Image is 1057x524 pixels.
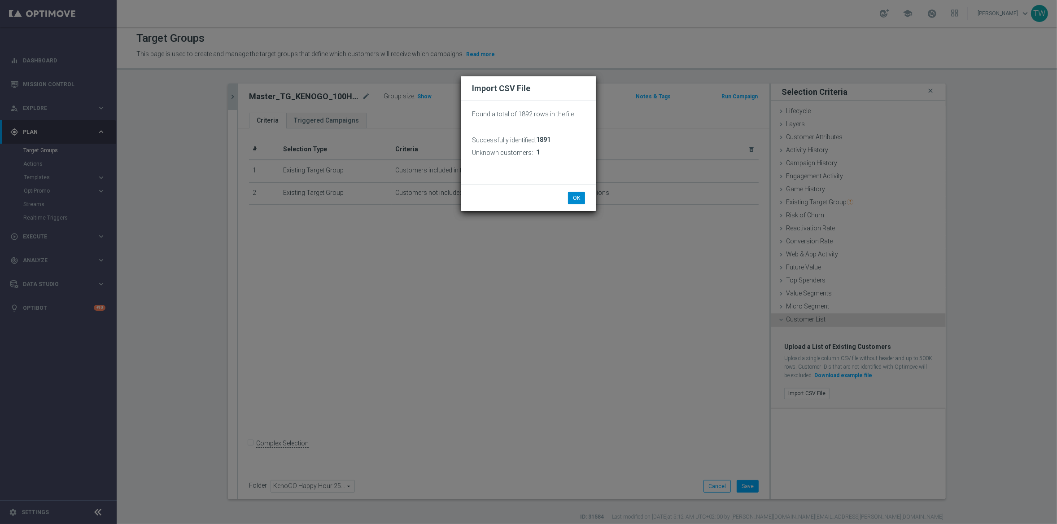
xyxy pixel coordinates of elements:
[536,149,540,156] span: 1
[472,83,585,94] h2: Import CSV File
[472,136,536,144] h3: Successfully identified:
[472,149,533,157] h3: Unknown customers:
[472,110,585,118] p: Found a total of 1892 rows in the file
[568,192,585,204] button: OK
[536,136,550,144] span: 1891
